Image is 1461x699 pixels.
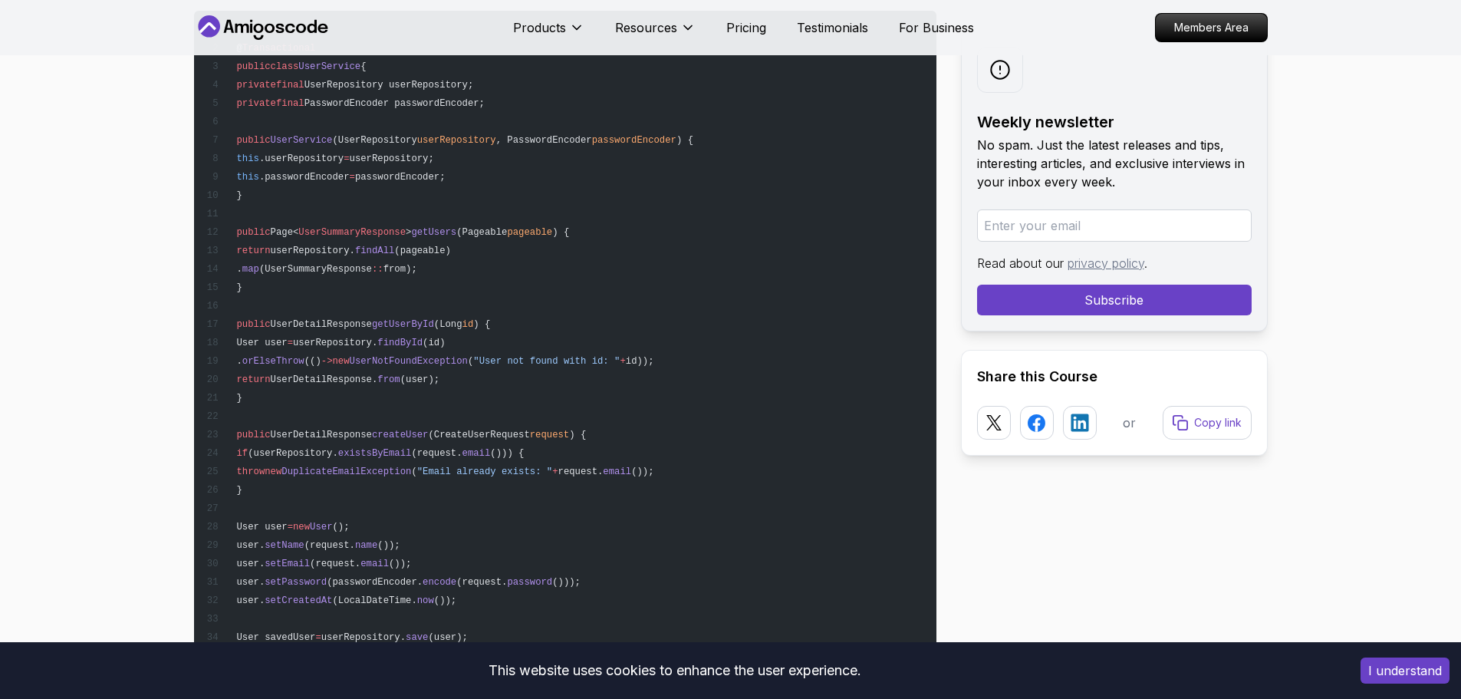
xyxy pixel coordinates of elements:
span: request. [558,467,604,477]
span: .passwordEncoder [259,172,350,183]
span: (passwordEncoder. [327,577,423,588]
span: UserDetailResponse. [271,374,378,385]
span: user. [236,540,265,551]
div: This website uses cookies to enhance the user experience. [12,654,1338,687]
span: user. [236,577,265,588]
span: email [360,559,389,569]
p: Members Area [1156,14,1267,41]
a: privacy policy [1068,256,1144,271]
span: id)); [626,356,654,367]
span: (request. [304,540,355,551]
span: , PasswordEncoder [496,135,592,146]
span: = [315,632,321,643]
span: DuplicateEmailException [281,467,411,477]
span: UserService [298,61,360,72]
span: if [236,448,248,459]
span: return [236,374,270,385]
span: findAll [355,246,394,256]
span: (CreateUserRequest [428,430,529,440]
a: For Business [899,18,974,37]
span: findById [377,338,423,348]
button: Products [513,18,584,49]
span: user. [236,595,265,606]
span: ( [468,356,473,367]
span: (request. [411,448,462,459]
span: setEmail [265,559,310,569]
span: userRepository; [350,153,434,164]
span: User user [236,338,287,348]
span: createUser [372,430,429,440]
span: ()); [389,559,411,569]
span: public [236,135,270,146]
span: = [350,172,355,183]
span: ()); [377,540,400,551]
span: private [236,80,275,91]
span: = [288,338,293,348]
span: getUsers [411,227,456,238]
span: new [332,356,349,367]
span: public [236,61,270,72]
span: } [236,485,242,496]
span: throw [236,467,265,477]
p: Read about our . [977,254,1252,272]
span: } [236,190,242,201]
span: + [620,356,625,367]
span: name [355,540,377,551]
span: public [236,430,270,440]
span: User [310,522,332,532]
span: email [603,467,631,477]
span: + [552,467,558,477]
span: new [293,522,310,532]
button: Copy link [1163,406,1252,440]
span: UserService [271,135,333,146]
span: UserDetailResponse [271,319,372,330]
span: .userRepository [259,153,344,164]
span: (() [304,356,321,367]
span: Page< [271,227,299,238]
span: UserNotFoundException [350,356,468,367]
span: "User not found with id: " [473,356,620,367]
span: public [236,319,270,330]
span: userRepository [417,135,496,146]
span: orElseThrow [242,356,304,367]
span: User user [236,522,287,532]
span: existsByEmail [338,448,412,459]
p: or [1123,414,1136,432]
span: final [276,98,304,109]
span: passwordEncoder [592,135,676,146]
span: (); [332,522,349,532]
span: userRepository. [271,246,355,256]
span: ()); [631,467,653,477]
span: userRepository. [321,632,406,643]
span: (user); [428,632,467,643]
span: :: [372,264,383,275]
span: save [406,632,428,643]
button: Accept cookies [1361,658,1449,684]
span: > [406,227,411,238]
span: (UserSummaryResponse [259,264,372,275]
span: { [360,61,366,72]
span: this [236,172,258,183]
span: encode [423,577,456,588]
button: Subscribe [977,285,1252,315]
span: . [236,356,242,367]
h2: Weekly newsletter [977,111,1252,133]
span: (id) [423,338,445,348]
span: ) { [676,135,693,146]
span: setName [265,540,304,551]
p: No spam. Just the latest releases and tips, interesting articles, and exclusive interviews in you... [977,136,1252,191]
span: (userRepository. [248,448,338,459]
span: ) { [552,227,569,238]
span: ) { [569,430,586,440]
a: Testimonials [797,18,868,37]
span: ())); [552,577,581,588]
span: . [236,264,242,275]
a: Pricing [726,18,766,37]
span: class [271,61,299,72]
span: ())) { [490,448,524,459]
span: public [236,227,270,238]
span: setCreatedAt [265,595,332,606]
